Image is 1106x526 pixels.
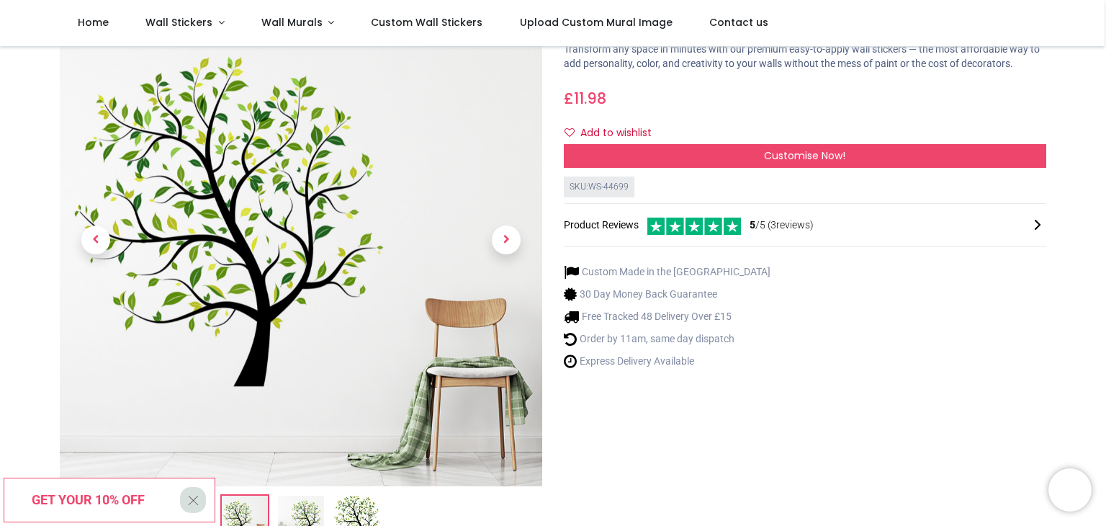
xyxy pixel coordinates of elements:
span: 5 [750,219,755,231]
div: SKU: WS-44699 [564,177,634,197]
span: Wall Murals [261,15,323,30]
span: Contact us [709,15,768,30]
li: 30 Day Money Back Guarantee [564,287,770,302]
span: £ [564,88,606,109]
i: Add to wishlist [565,128,575,138]
span: Wall Stickers [145,15,212,30]
li: Free Tracked 48 Delivery Over £15 [564,309,770,324]
li: Express Delivery Available [564,354,770,369]
li: Order by 11am, same day dispatch [564,331,770,347]
span: Upload Custom Mural Image [520,15,673,30]
span: Previous [81,226,110,254]
a: Previous [60,74,132,406]
span: Home [78,15,109,30]
img: Green Tree Floral Leaves Wall Sticker [60,4,542,486]
span: Next [492,226,521,254]
span: Custom Wall Stickers [371,15,482,30]
div: Product Reviews [564,215,1046,235]
p: Transform any space in minutes with our premium easy-to-apply wall stickers — the most affordable... [564,43,1046,71]
a: Next [470,74,542,406]
span: Customise Now! [764,148,845,163]
span: /5 ( 3 reviews) [750,218,814,233]
button: Add to wishlistAdd to wishlist [564,121,664,146]
iframe: Brevo live chat [1048,468,1092,512]
li: Custom Made in the [GEOGRAPHIC_DATA] [564,264,770,280]
span: 11.98 [574,88,606,109]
